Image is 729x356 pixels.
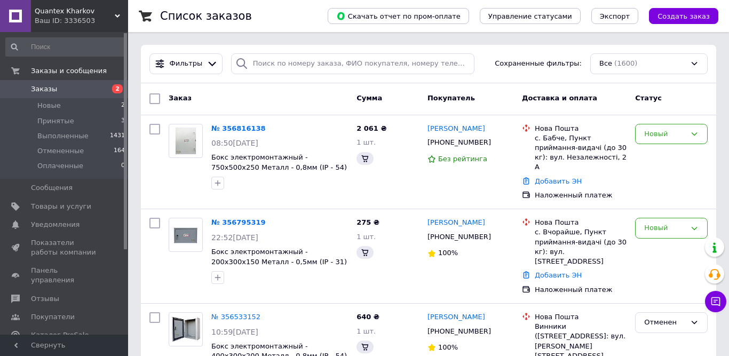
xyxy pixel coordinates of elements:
[37,146,84,156] span: Отмененные
[495,59,582,69] span: Сохраненные фильтры:
[31,330,89,340] span: Каталог ProSale
[644,223,686,234] div: Новый
[356,218,379,226] span: 275 ₴
[638,12,718,20] a: Создать заказ
[425,325,493,338] div: [PHONE_NUMBER]
[535,191,627,200] div: Наложенный платеж
[427,94,475,102] span: Покупатель
[211,328,258,336] span: 10:59[DATE]
[336,11,461,21] span: Скачать отчет по пром-оплате
[170,313,201,346] img: Фото товару
[169,312,203,346] a: Фото товару
[31,294,59,304] span: Отзывы
[649,8,718,24] button: Создать заказ
[169,218,203,252] a: Фото товару
[535,218,627,227] div: Нова Пошта
[170,59,203,69] span: Фильтры
[211,218,266,226] a: № 356795319
[112,84,123,93] span: 2
[171,124,200,157] img: Фото товару
[600,12,630,20] span: Экспорт
[356,327,376,335] span: 1 шт.
[438,343,458,351] span: 100%
[427,218,485,228] a: [PERSON_NAME]
[425,136,493,149] div: [PHONE_NUMBER]
[169,94,192,102] span: Заказ
[121,101,125,110] span: 2
[37,116,74,126] span: Принятые
[37,131,89,141] span: Выполненные
[37,161,83,171] span: Оплаченные
[599,59,612,69] span: Все
[644,317,686,328] div: Отменен
[31,66,107,76] span: Заказы и сообщения
[211,248,347,266] a: Бокс электромонтажный - 200х300х150 Металл - 0,5мм (IP - 31)
[169,224,202,246] img: Фото товару
[427,312,485,322] a: [PERSON_NAME]
[31,220,80,230] span: Уведомления
[535,124,627,133] div: Нова Пошта
[480,8,581,24] button: Управление статусами
[535,133,627,172] div: с. Бабче, Пункт приймання-видачі (до 30 кг): вул. Незалежності, 2 А
[635,94,662,102] span: Статус
[211,233,258,242] span: 22:52[DATE]
[535,285,627,295] div: Наложенный платеж
[211,124,266,132] a: № 356816138
[657,12,710,20] span: Создать заказ
[425,230,493,244] div: [PHONE_NUMBER]
[328,8,469,24] button: Скачать отчет по пром-оплате
[427,124,485,134] a: [PERSON_NAME]
[438,249,458,257] span: 100%
[31,312,75,322] span: Покупатели
[35,6,115,16] span: Quantex Kharkov
[211,313,260,321] a: № 356533152
[121,161,125,171] span: 0
[591,8,638,24] button: Экспорт
[535,227,627,266] div: с. Вчорайше, Пункт приймання-видачі (до 30 кг): вул. [STREET_ADDRESS]
[169,124,203,158] a: Фото товару
[705,291,726,312] button: Чат с покупателем
[114,146,125,156] span: 164
[31,202,91,211] span: Товары и услуги
[614,59,637,67] span: (1600)
[31,238,99,257] span: Показатели работы компании
[488,12,572,20] span: Управление статусами
[121,116,125,126] span: 3
[522,94,597,102] span: Доставка и оплата
[535,312,627,322] div: Нова Пошта
[356,94,382,102] span: Сумма
[535,271,582,279] a: Добавить ЭН
[535,177,582,185] a: Добавить ЭН
[231,53,474,74] input: Поиск по номеру заказа, ФИО покупателя, номеру телефона, Email, номеру накладной
[160,10,252,22] h1: Список заказов
[644,129,686,140] div: Новый
[31,84,57,94] span: Заказы
[356,138,376,146] span: 1 шт.
[438,155,487,163] span: Без рейтинга
[35,16,128,26] div: Ваш ID: 3336503
[37,101,61,110] span: Новые
[31,183,73,193] span: Сообщения
[356,313,379,321] span: 640 ₴
[110,131,125,141] span: 1431
[5,37,126,57] input: Поиск
[356,233,376,241] span: 1 шт.
[31,266,99,285] span: Панель управления
[211,139,258,147] span: 08:50[DATE]
[211,153,347,171] a: Бокс электромонтажный - 750х500х250 Металл - 0,8мм (IP - 54)
[356,124,386,132] span: 2 061 ₴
